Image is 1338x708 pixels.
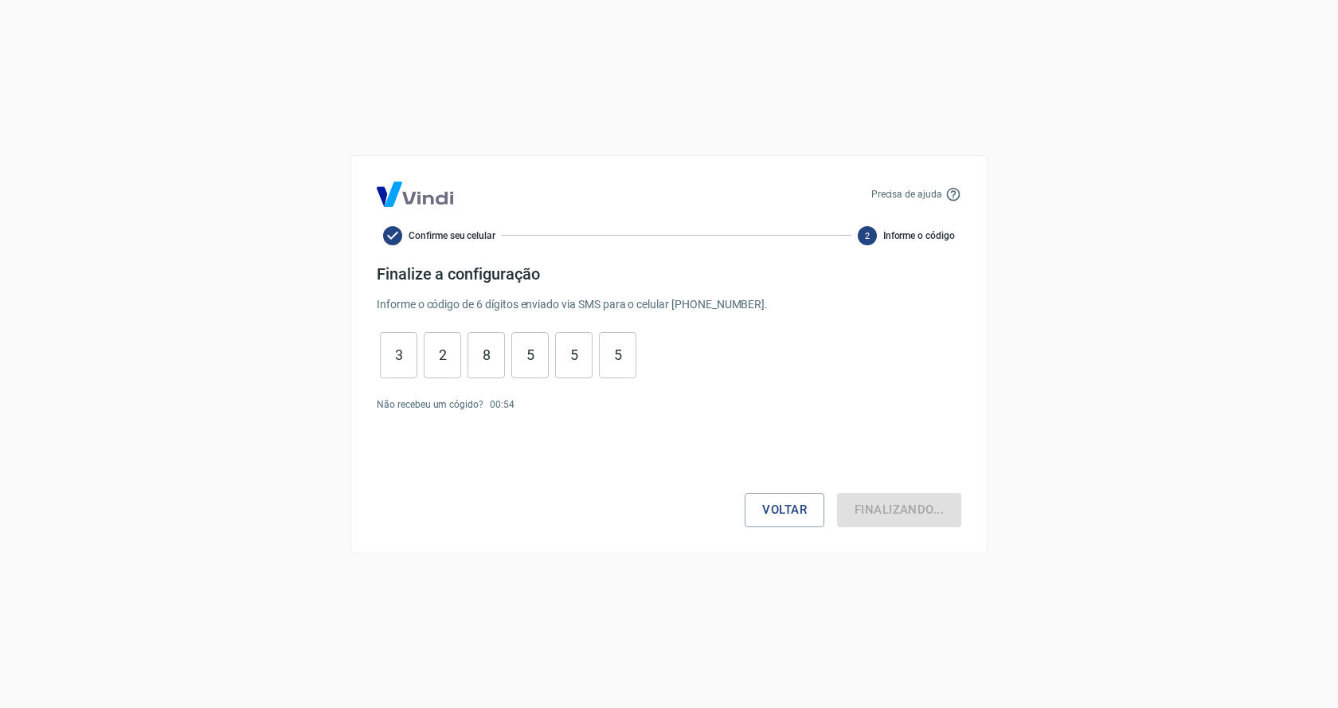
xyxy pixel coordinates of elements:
[871,187,942,201] p: Precisa de ajuda
[865,230,870,241] text: 2
[377,264,961,284] h4: Finalize a configuração
[377,296,961,313] p: Informe o código de 6 dígitos enviado via SMS para o celular [PHONE_NUMBER] .
[377,397,483,412] p: Não recebeu um cógido?
[745,493,824,526] button: Voltar
[490,397,514,412] p: 00 : 54
[883,229,955,243] span: Informe o código
[377,182,453,207] img: Logo Vind
[409,229,495,243] span: Confirme seu celular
